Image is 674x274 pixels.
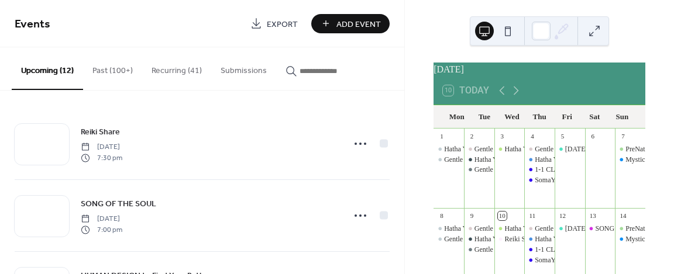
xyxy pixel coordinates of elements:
[474,224,621,234] div: Gentle Yoga & Meditation with [PERSON_NAME]
[535,234,639,244] div: Hatha Yoga with [PERSON_NAME]
[81,198,156,210] span: SONG OF THE SOUL
[434,144,464,154] div: Hatha Yoga with Melanie
[524,165,555,175] div: 1-1 CLINICAL SOMATIC MOVEMENT session
[474,165,581,175] div: Gentle Yoga with [PERSON_NAME]
[555,144,585,154] div: Friday Vibes Yoga with Kimberley
[528,132,537,141] div: 4
[558,211,567,220] div: 12
[464,144,494,154] div: Gentle Yoga & Meditation with Diane
[464,165,494,175] div: Gentle Yoga with Maria
[437,132,446,141] div: 1
[524,144,555,154] div: Gentle Yoga & Meditation with Diane
[494,144,525,154] div: Hatha Yoga with Pam
[524,255,555,265] div: SomaYoga with Kristin
[528,211,537,220] div: 11
[336,18,381,30] span: Add Event
[437,211,446,220] div: 8
[608,105,636,129] div: Sun
[81,152,122,163] span: 7:30 pm
[618,211,627,220] div: 14
[535,155,639,165] div: Hatha Yoga with [PERSON_NAME]
[81,126,120,138] span: Reiki Share
[558,132,567,141] div: 5
[615,224,645,234] div: PreNatal Yoga (Mama Bear Wellness)
[535,175,637,185] div: SomaYoga with [PERSON_NAME]
[615,155,645,165] div: Mystic Flow Yoga with Jenny
[81,214,122,224] span: [DATE]
[596,224,661,234] div: SONG OF THE SOUL
[142,47,211,89] button: Recurring (41)
[474,155,579,165] div: Hatha Yoga with [PERSON_NAME]
[524,175,555,185] div: SomaYoga with Kristin
[615,234,645,244] div: Mystic Flow Yoga with Jenny
[12,47,83,90] button: Upcoming (12)
[498,105,525,129] div: Wed
[470,105,498,129] div: Tue
[464,224,494,234] div: Gentle Yoga & Meditation with Diane
[615,144,645,154] div: PreNatal Yoga (Mama Bear Wellness)
[444,224,549,234] div: Hatha Yoga with [PERSON_NAME]
[83,47,142,89] button: Past (100+)
[524,234,555,244] div: Hatha Yoga with Melanie
[15,13,50,36] span: Events
[242,14,307,33] a: Export
[444,144,549,154] div: Hatha Yoga with [PERSON_NAME]
[524,224,555,234] div: Gentle Yoga & Meditation with Diane
[555,224,585,234] div: Friday Vibes Yoga with Kimberley
[498,132,507,141] div: 3
[443,105,470,129] div: Mon
[211,47,276,89] button: Submissions
[474,234,579,244] div: Hatha Yoga with [PERSON_NAME]
[464,155,494,165] div: Hatha Yoga with Melanie
[585,224,615,234] div: SONG OF THE SOUL
[474,245,581,255] div: Gentle Yoga with [PERSON_NAME]
[267,18,298,30] span: Export
[494,234,525,244] div: Reiki Share
[434,63,645,77] div: [DATE]
[444,234,592,244] div: Gentle Stretch & De-stress with [PERSON_NAME]
[467,211,476,220] div: 9
[553,105,581,129] div: Fri
[434,234,464,244] div: Gentle Stretch & De-stress with Melanie
[505,234,538,244] div: Reiki Share
[618,132,627,141] div: 7
[535,255,637,265] div: SomaYoga with [PERSON_NAME]
[467,132,476,141] div: 2
[524,155,555,165] div: Hatha Yoga with Melanie
[81,142,122,152] span: [DATE]
[524,245,555,255] div: 1-1 CLINICAL SOMATIC MOVEMENT session
[505,224,610,234] div: Hatha Yoga with [PERSON_NAME]
[581,105,608,129] div: Sat
[474,144,621,154] div: Gentle Yoga & Meditation with [PERSON_NAME]
[81,224,122,235] span: 7:00 pm
[464,245,494,255] div: Gentle Yoga with Maria
[434,155,464,165] div: Gentle Stretch & De-stress with Melanie
[494,224,525,234] div: Hatha Yoga with Pam
[589,132,597,141] div: 6
[505,144,610,154] div: Hatha Yoga with [PERSON_NAME]
[464,234,494,244] div: Hatha Yoga with Melanie
[81,125,120,138] a: Reiki Share
[444,155,592,165] div: Gentle Stretch & De-stress with [PERSON_NAME]
[311,14,390,33] button: Add Event
[498,211,507,220] div: 10
[81,197,156,210] a: SONG OF THE SOUL
[589,211,597,220] div: 13
[434,224,464,234] div: Hatha Yoga with Melanie
[526,105,553,129] div: Thu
